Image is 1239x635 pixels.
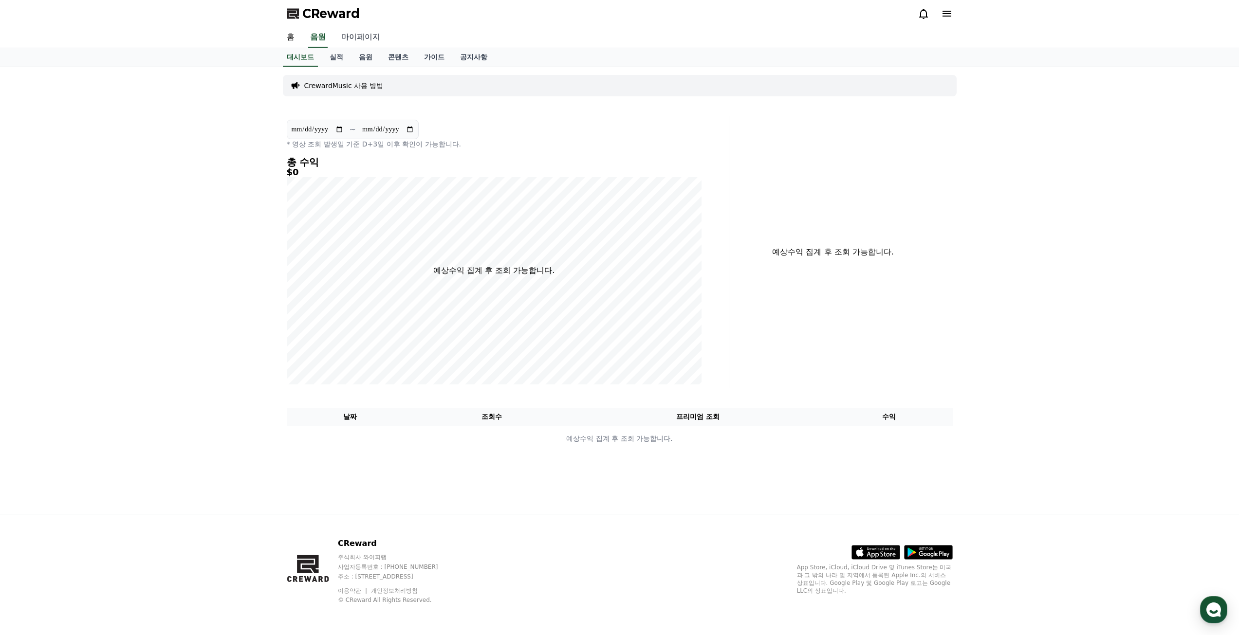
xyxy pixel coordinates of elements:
a: 마이페이지 [333,27,388,48]
a: 실적 [322,48,351,67]
th: 프리미엄 조회 [570,408,826,426]
p: 주소 : [STREET_ADDRESS] [338,573,457,581]
a: 대화 [64,308,126,333]
a: 이용약관 [338,587,369,594]
p: App Store, iCloud, iCloud Drive 및 iTunes Store는 미국과 그 밖의 나라 및 지역에서 등록된 Apple Inc.의 서비스 상표입니다. Goo... [797,563,953,595]
th: 수익 [826,408,953,426]
a: 홈 [3,308,64,333]
a: 개인정보처리방침 [371,587,418,594]
a: 콘텐츠 [380,48,416,67]
h5: $0 [287,167,702,177]
p: 주식회사 와이피랩 [338,553,457,561]
a: 음원 [308,27,328,48]
p: 예상수익 집계 후 조회 가능합니다. [737,246,929,258]
a: 음원 [351,48,380,67]
a: 대시보드 [283,48,318,67]
p: 사업자등록번호 : [PHONE_NUMBER] [338,563,457,571]
span: CReward [302,6,360,21]
a: 공지사항 [452,48,495,67]
span: 대화 [89,324,101,331]
p: 예상수익 집계 후 조회 가능합니다. [433,265,555,276]
h4: 총 수익 [287,157,702,167]
a: 설정 [126,308,187,333]
p: CReward [338,538,457,549]
a: 가이드 [416,48,452,67]
th: 날짜 [287,408,414,426]
a: CReward [287,6,360,21]
p: ~ [350,124,356,135]
a: 홈 [279,27,302,48]
p: 예상수익 집계 후 조회 가능합니다. [287,434,952,444]
span: 설정 [150,323,162,331]
p: © CReward All Rights Reserved. [338,596,457,604]
p: * 영상 조회 발생일 기준 D+3일 이후 확인이 가능합니다. [287,139,702,149]
a: CrewardMusic 사용 방법 [304,81,384,91]
span: 홈 [31,323,37,331]
th: 조회수 [413,408,570,426]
